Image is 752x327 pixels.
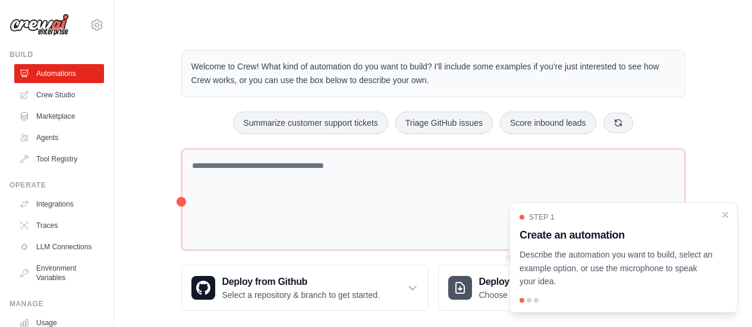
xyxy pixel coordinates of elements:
img: Logo [10,14,69,36]
a: Traces [14,216,104,235]
p: Choose a zip file to upload. [479,289,580,301]
a: Agents [14,128,104,147]
p: Welcome to Crew! What kind of automation do you want to build? I'll include some examples if you'... [191,60,675,87]
a: Crew Studio [14,85,104,104]
a: Automations [14,64,104,83]
p: Describe the automation you want to build, select an example option, or use the microphone to spe... [520,248,713,288]
h3: Deploy from Github [222,275,380,289]
span: Step 1 [529,212,555,222]
p: Select a repository & branch to get started. [222,289,380,301]
a: Environment Variables [14,259,104,287]
button: Triage GitHub issues [395,112,493,134]
button: Score inbound leads [500,112,596,134]
div: Operate [10,180,104,190]
button: Summarize customer support tickets [233,112,388,134]
h3: Create an automation [520,227,713,243]
a: LLM Connections [14,237,104,256]
a: Marketplace [14,107,104,126]
a: Integrations [14,195,104,214]
h3: Deploy from zip file [479,275,580,289]
a: Tool Registry [14,150,104,169]
div: Manage [10,299,104,309]
div: Build [10,50,104,59]
button: Close walkthrough [720,210,730,220]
